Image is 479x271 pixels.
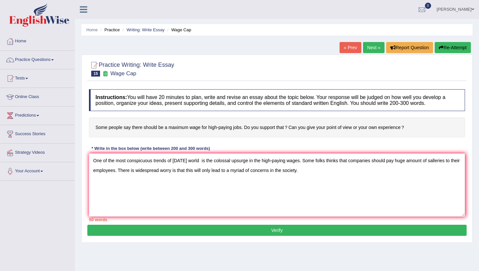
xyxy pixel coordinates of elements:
[126,27,165,32] a: Writing: Write Essay
[0,107,75,123] a: Predictions
[110,70,137,77] small: Wage Cap
[386,42,433,53] button: Report Question
[166,27,191,33] li: Wage Cap
[0,88,75,104] a: Online Class
[89,118,465,137] h4: Some people say there should be a maximum wage for high-paying jobs. Do you support that？Can you ...
[91,71,100,77] span: 15
[363,42,385,53] a: Next »
[89,89,465,111] h4: You will have 20 minutes to plan, write and revise an essay about the topic below. Your response ...
[95,94,127,100] b: Instructions:
[0,125,75,141] a: Success Stories
[99,27,120,33] li: Practice
[0,51,75,67] a: Practice Questions
[89,146,212,152] div: * Write in the box below (write between 200 and 300 words)
[0,69,75,86] a: Tests
[425,3,431,9] span: 0
[102,71,109,77] small: Exam occurring question
[89,60,174,77] h2: Practice Writing: Write Essay
[87,225,467,236] button: Verify
[0,32,75,49] a: Home
[340,42,361,53] a: « Prev
[86,27,98,32] a: Home
[89,217,465,223] div: 50 words
[0,144,75,160] a: Strategy Videos
[0,162,75,178] a: Your Account
[435,42,471,53] button: Re-Attempt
